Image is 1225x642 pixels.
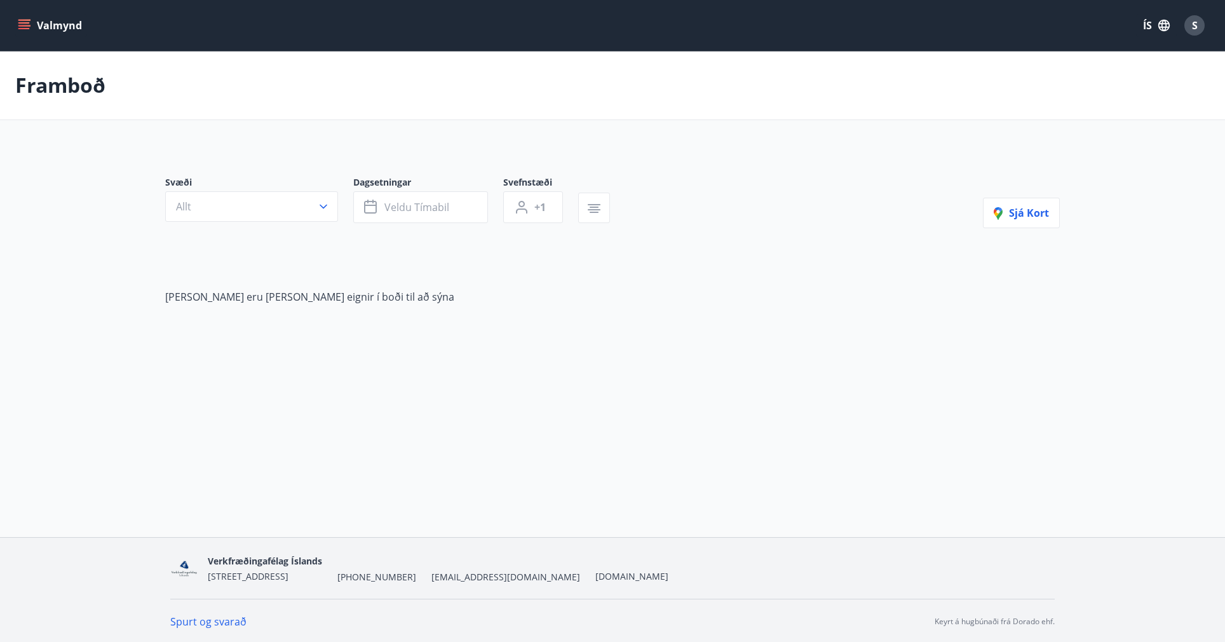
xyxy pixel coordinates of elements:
p: Framboð [15,71,105,99]
span: Sjá kort [994,206,1049,220]
span: Verkfræðingafélag Íslands [208,555,322,567]
a: [DOMAIN_NAME] [595,570,668,582]
span: [PHONE_NUMBER] [337,571,416,584]
span: Allt [176,200,191,214]
span: [PERSON_NAME] eru [PERSON_NAME] eignir í boði til að sýna [165,290,454,304]
span: Dagsetningar [353,176,503,191]
span: [EMAIL_ADDRESS][DOMAIN_NAME] [431,571,580,584]
span: S [1192,18,1198,32]
span: Veldu tímabil [384,200,449,214]
button: S [1179,10,1210,41]
button: Allt [165,191,338,222]
a: Spurt og svarað [170,615,247,629]
span: +1 [534,200,546,214]
button: menu [15,14,87,37]
span: [STREET_ADDRESS] [208,570,288,582]
img: zH7ieRZ5MdB4c0oPz1vcDZy7gcR7QQ5KLJqXv9KS.png [170,555,198,582]
button: Veldu tímabil [353,191,488,223]
span: Svefnstæði [503,176,578,191]
button: Sjá kort [983,198,1060,228]
p: Keyrt á hugbúnaði frá Dorado ehf. [935,616,1055,627]
button: +1 [503,191,563,223]
span: Svæði [165,176,353,191]
button: ÍS [1136,14,1177,37]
